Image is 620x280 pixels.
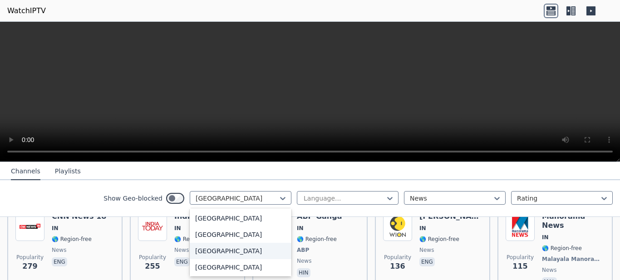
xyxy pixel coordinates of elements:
p: eng [419,257,435,266]
span: 136 [390,261,405,272]
span: 255 [145,261,160,272]
h6: Manorama News [542,212,605,230]
div: [GEOGRAPHIC_DATA] [190,243,291,259]
img: India Today [138,212,167,241]
span: news [542,266,556,274]
div: [GEOGRAPHIC_DATA] [190,210,291,226]
span: news [297,257,311,265]
span: IN [419,225,426,232]
span: 🌎 Region-free [419,236,459,243]
span: Malayala Manorama Television [542,255,603,263]
span: 🌎 Region-free [174,236,214,243]
span: news [52,246,66,254]
p: hin [297,268,310,277]
a: WatchIPTV [7,5,46,16]
span: news [174,246,189,254]
img: CNN News 18 [15,212,44,241]
button: Playlists [55,163,81,180]
label: Show Geo-blocked [103,194,162,203]
img: WION [383,212,412,241]
span: Popularity [139,254,166,261]
span: 🌎 Region-free [542,245,582,252]
p: eng [52,257,67,266]
span: 279 [22,261,37,272]
p: eng [174,257,190,266]
span: IN [174,225,181,232]
div: [GEOGRAPHIC_DATA] [190,259,291,275]
span: 🌎 Region-free [297,236,337,243]
span: IN [52,225,59,232]
span: 🌎 Region-free [52,236,92,243]
div: [GEOGRAPHIC_DATA] [190,226,291,243]
span: news [419,246,434,254]
span: IN [297,225,304,232]
span: IN [542,234,549,241]
img: Manorama News [506,212,535,241]
span: Popularity [507,254,534,261]
span: 115 [512,261,527,272]
span: ABP [297,246,309,254]
button: Channels [11,163,40,180]
span: Popularity [16,254,44,261]
span: Popularity [384,254,411,261]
